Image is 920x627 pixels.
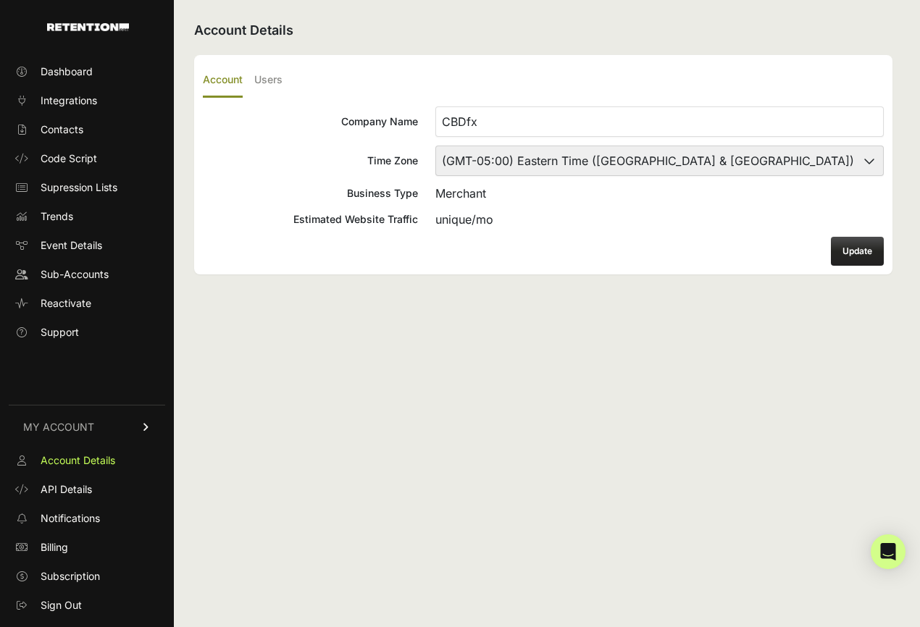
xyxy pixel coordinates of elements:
[41,296,91,311] span: Reactivate
[9,292,165,315] a: Reactivate
[23,420,94,434] span: MY ACCOUNT
[9,176,165,199] a: Supression Lists
[254,64,283,98] label: Users
[435,146,884,176] select: Time Zone
[41,540,68,555] span: Billing
[9,147,165,170] a: Code Script
[9,594,165,617] a: Sign Out
[9,536,165,559] a: Billing
[41,569,100,584] span: Subscription
[194,20,892,41] h2: Account Details
[9,205,165,228] a: Trends
[203,114,418,129] div: Company Name
[9,507,165,530] a: Notifications
[41,453,115,468] span: Account Details
[9,263,165,286] a: Sub-Accounts
[41,209,73,224] span: Trends
[435,211,884,228] div: unique/mo
[41,93,97,108] span: Integrations
[41,151,97,166] span: Code Script
[9,60,165,83] a: Dashboard
[871,534,906,569] div: Open Intercom Messenger
[9,565,165,588] a: Subscription
[9,89,165,112] a: Integrations
[41,64,93,79] span: Dashboard
[9,405,165,449] a: MY ACCOUNT
[41,325,79,340] span: Support
[41,482,92,497] span: API Details
[9,321,165,344] a: Support
[9,449,165,472] a: Account Details
[9,234,165,257] a: Event Details
[203,153,418,168] div: Time Zone
[203,186,418,201] div: Business Type
[41,511,100,526] span: Notifications
[41,267,109,282] span: Sub-Accounts
[41,598,82,613] span: Sign Out
[47,23,129,31] img: Retention.com
[435,185,884,202] div: Merchant
[41,238,102,253] span: Event Details
[831,237,884,266] button: Update
[435,106,884,137] input: Company Name
[41,180,117,195] span: Supression Lists
[9,118,165,141] a: Contacts
[41,122,83,137] span: Contacts
[203,212,418,227] div: Estimated Website Traffic
[9,478,165,501] a: API Details
[203,64,243,98] label: Account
